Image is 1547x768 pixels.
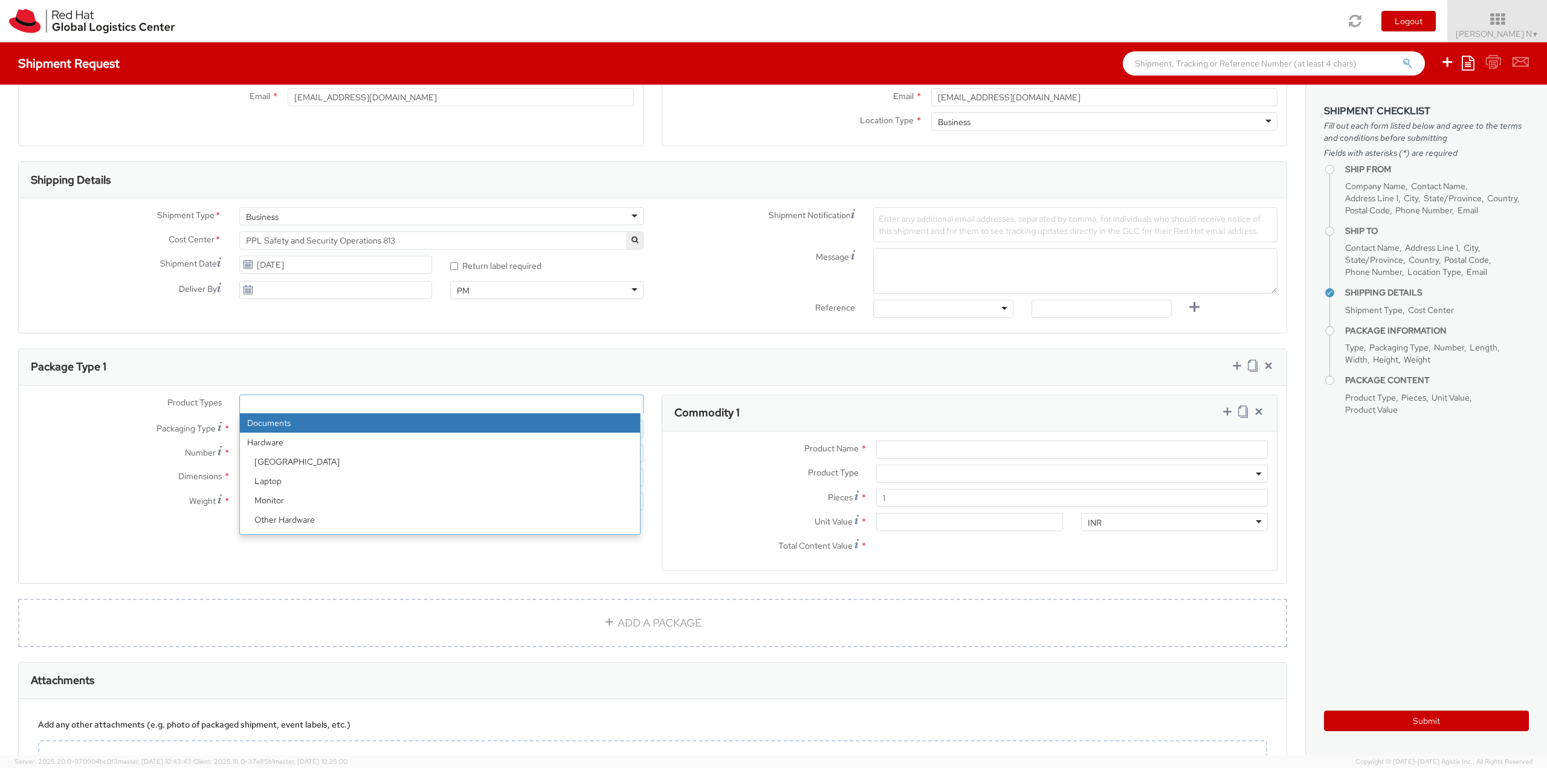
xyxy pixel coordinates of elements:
span: Postal Code [1444,254,1489,265]
span: master, [DATE] 10:43:43 [118,757,192,766]
span: Postal Code [1345,205,1390,216]
span: Packaging Type [1369,342,1429,353]
h4: Shipping Details [1345,288,1529,297]
span: PPL Safety and Security Operations 813 [239,231,644,250]
span: Phone Number [1345,266,1402,277]
span: Email [1467,266,1487,277]
li: Monitor [247,491,640,510]
span: Message [816,251,849,262]
li: Hardware [240,433,640,568]
h4: Package Content [1345,376,1529,385]
li: Laptop [247,471,640,491]
span: Total Content Value [778,540,853,551]
h3: Package Type 1 [31,361,106,373]
div: Business [246,211,279,223]
h3: Commodity 1 [674,407,740,419]
h4: Ship To [1345,227,1529,236]
span: Contact Name [1345,242,1400,253]
span: Weight [189,495,216,506]
span: Location Type [1407,266,1461,277]
li: [GEOGRAPHIC_DATA] [247,452,640,471]
a: ADD A PACKAGE [18,599,1287,647]
span: Product Type [1345,392,1396,403]
span: Email [250,91,270,102]
div: Business [938,116,971,128]
button: Submit [1324,711,1529,731]
span: master, [DATE] 10:25:00 [274,757,347,766]
span: Product Name [804,443,859,454]
span: Width [1345,354,1368,365]
span: Reference [815,302,855,313]
span: Pieces [828,492,853,503]
span: Phone Number [1395,205,1452,216]
span: Product Types [167,397,222,408]
span: Number [185,447,216,458]
span: Cost Center [169,233,215,247]
span: Copyright © [DATE]-[DATE] Agistix Inc., All Rights Reserved [1355,757,1532,767]
span: PPL Safety and Security Operations 813 [246,235,637,246]
span: Cost Center [1408,305,1454,315]
span: ▼ [1532,30,1539,39]
span: [PERSON_NAME] N [1456,28,1539,39]
span: State/Province [1424,193,1482,204]
span: Height [1373,354,1398,365]
h4: Package Information [1345,326,1529,335]
span: Browse [652,755,681,766]
span: Location Type [860,115,914,126]
span: Country [1409,254,1439,265]
input: Return label required [450,262,458,270]
span: Company Name [1345,181,1406,192]
span: Client: 2025.18.0-37e85b1 [193,757,347,766]
div: INR [1088,517,1102,529]
span: Address Line 1 [1405,242,1458,253]
span: Email [1458,205,1478,216]
span: Server: 2025.20.0-970904bc0f3 [15,757,192,766]
span: Enter any additional email addresses, separated by comma, for individuals who should receive noti... [879,213,1261,236]
span: Shipment Type [157,209,215,223]
li: Documents [240,413,640,433]
span: Address Line 1 [1345,193,1398,204]
span: Pieces [1401,392,1426,403]
span: Email [893,91,914,102]
img: rh-logistics-00dfa346123c4ec078e1.svg [9,9,175,33]
span: Shipment Date [160,257,217,270]
button: Logout [1381,11,1436,31]
span: Weight [1404,354,1430,365]
h4: Shipment Request [18,57,120,70]
span: Dimensions [178,471,222,482]
li: Other Hardware [247,510,640,529]
h3: Shipment Checklist [1324,106,1529,117]
span: Shipment Notification [769,209,851,222]
span: Packaging Type [157,423,216,434]
input: Shipment, Tracking or Reference Number (at least 4 chars) [1123,51,1425,76]
h3: Shipping Details [31,174,111,186]
span: Product Type [808,467,859,478]
span: Fill out each form listed below and agree to the terms and conditions before submitting [1324,120,1529,144]
span: Unit Value [1432,392,1470,403]
div: PM [457,285,470,297]
span: Length [1470,342,1497,353]
span: Fields with asterisks (*) are required [1324,147,1529,159]
span: Country [1487,193,1517,204]
strong: Hardware [240,433,640,452]
span: State/Province [1345,254,1403,265]
b: Drag files here or to upload. [586,755,720,766]
label: Return label required [450,258,543,272]
span: Product Value [1345,404,1398,415]
h3: Attachments [31,674,94,686]
span: Deliver By [179,283,217,295]
span: City [1464,242,1478,253]
div: Add any other attachments (e.g. photo of packaged shipment, event labels, etc.) [38,718,1267,731]
span: City [1404,193,1418,204]
h4: Ship From [1345,165,1529,174]
span: Unit Value [815,516,853,527]
span: Contact Name [1411,181,1465,192]
li: Server [247,529,640,549]
span: Type [1345,342,1364,353]
span: Number [1434,342,1464,353]
span: Shipment Type [1345,305,1403,315]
